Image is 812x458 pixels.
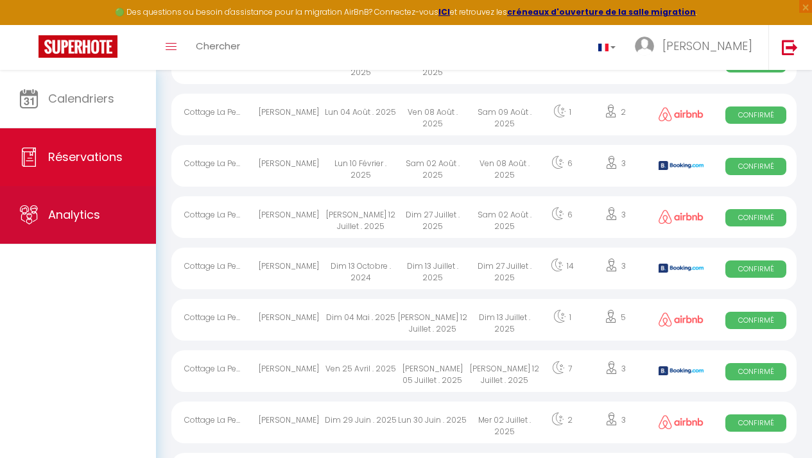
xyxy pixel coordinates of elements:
span: Analytics [48,207,100,223]
img: logout [782,39,798,55]
img: ... [635,37,654,56]
a: ICI [438,6,450,17]
a: Chercher [186,25,250,70]
img: Super Booking [39,35,117,58]
button: Ouvrir le widget de chat LiveChat [10,5,49,44]
span: Réservations [48,149,123,165]
a: créneaux d'ouverture de la salle migration [507,6,696,17]
span: Calendriers [48,90,114,106]
span: [PERSON_NAME] [662,38,752,54]
a: ... [PERSON_NAME] [625,25,768,70]
span: Chercher [196,39,240,53]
